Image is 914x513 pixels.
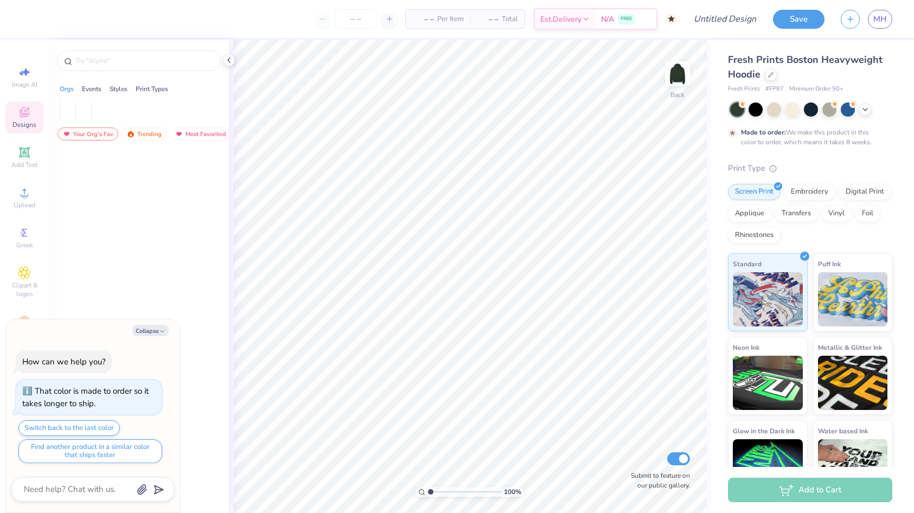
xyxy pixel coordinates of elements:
[502,14,518,25] span: Total
[773,10,824,29] button: Save
[818,258,841,270] span: Puff Ink
[765,85,784,94] span: # FP87
[540,14,581,25] span: Est. Delivery
[821,206,852,222] div: Vinyl
[685,8,765,30] input: Untitled Design
[136,84,168,94] div: Print Types
[335,9,377,29] input: – –
[175,130,183,138] img: most_fav.gif
[855,206,880,222] div: Foil
[62,130,71,138] img: most_fav.gif
[170,127,231,140] div: Most Favorited
[818,356,888,410] img: Metallic & Glitter Ink
[12,80,37,89] span: Image AI
[126,130,135,138] img: trending.gif
[437,14,464,25] span: Per Item
[733,342,759,353] span: Neon Ink
[784,184,835,200] div: Embroidery
[741,127,874,147] div: We make this product in this color to order, which means it takes 8 weeks.
[733,425,795,437] span: Glow in the Dark Ink
[601,14,614,25] span: N/A
[110,84,127,94] div: Styles
[670,90,685,100] div: Back
[18,420,120,436] button: Switch back to the last color
[412,14,434,25] span: – –
[122,127,167,140] div: Trending
[504,487,521,497] span: 100 %
[868,10,892,29] a: MH
[60,84,74,94] div: Orgs
[728,85,760,94] span: Fresh Prints
[75,55,214,66] input: Try "Alpha"
[82,84,101,94] div: Events
[733,272,803,326] img: Standard
[22,356,106,367] div: How can we help you?
[22,386,149,409] div: That color is made to order so it takes longer to ship.
[728,184,781,200] div: Screen Print
[733,356,803,410] img: Neon Ink
[873,13,887,25] span: MH
[733,258,762,270] span: Standard
[733,439,803,493] img: Glow in the Dark Ink
[5,281,43,298] span: Clipart & logos
[667,63,688,85] img: Back
[818,342,882,353] span: Metallic & Glitter Ink
[728,227,781,243] div: Rhinestones
[741,128,786,137] strong: Made to order:
[14,201,35,209] span: Upload
[18,439,162,463] button: Find another product in a similar color that ships faster
[789,85,843,94] span: Minimum Order: 50 +
[132,325,169,336] button: Collapse
[818,272,888,326] img: Puff Ink
[12,120,36,129] span: Designs
[621,15,632,23] span: FREE
[728,162,892,175] div: Print Type
[818,425,868,437] span: Water based Ink
[839,184,891,200] div: Digital Print
[728,206,771,222] div: Applique
[57,127,118,140] div: Your Org's Fav
[818,439,888,493] img: Water based Ink
[16,241,33,249] span: Greek
[775,206,818,222] div: Transfers
[477,14,498,25] span: – –
[625,471,690,490] label: Submit to feature on our public gallery.
[728,53,883,81] span: Fresh Prints Boston Heavyweight Hoodie
[11,161,37,169] span: Add Text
